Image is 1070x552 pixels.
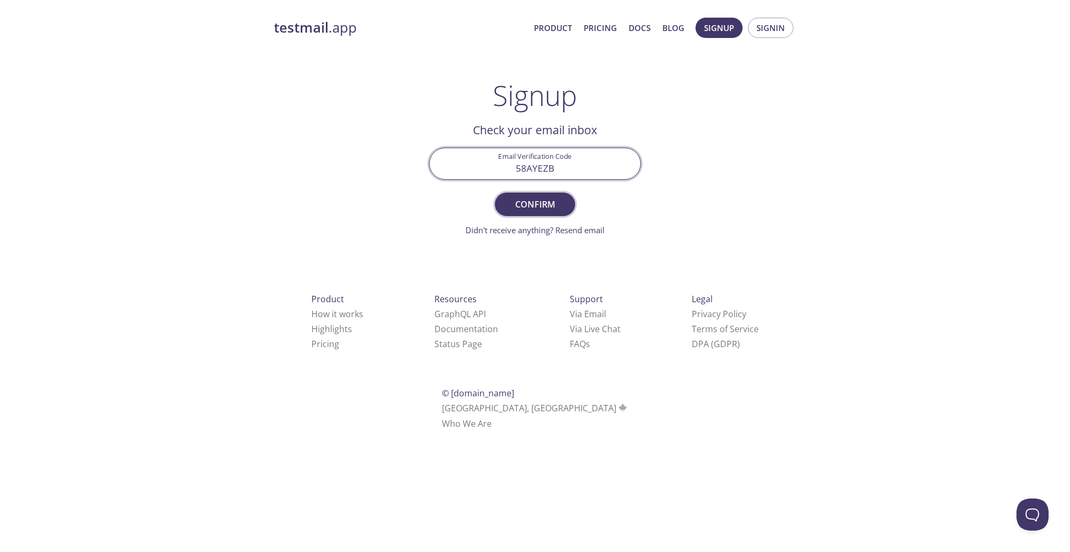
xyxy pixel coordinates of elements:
span: © [DOMAIN_NAME] [442,387,514,399]
a: Product [534,21,572,35]
a: Privacy Policy [692,308,746,320]
a: Didn't receive anything? Resend email [465,225,605,235]
a: DPA (GDPR) [692,338,740,350]
span: [GEOGRAPHIC_DATA], [GEOGRAPHIC_DATA] [442,402,629,414]
iframe: Help Scout Beacon - Open [1017,499,1049,531]
a: Documentation [434,323,498,335]
a: testmail.app [274,19,525,37]
span: s [586,338,590,350]
span: Signup [704,21,734,35]
a: Via Email [570,308,606,320]
a: How it works [311,308,363,320]
span: Support [570,293,603,305]
a: Docs [629,21,651,35]
a: FAQ [570,338,590,350]
a: Pricing [311,338,339,350]
a: Status Page [434,338,482,350]
a: Via Live Chat [570,323,621,335]
span: Confirm [507,197,563,212]
a: Who We Are [442,418,492,430]
strong: testmail [274,18,328,37]
button: Signup [695,18,743,38]
a: Blog [662,21,684,35]
a: GraphQL API [434,308,486,320]
h2: Check your email inbox [429,121,641,139]
span: Legal [692,293,713,305]
button: Confirm [495,193,575,216]
a: Highlights [311,323,352,335]
span: Resources [434,293,477,305]
span: Product [311,293,344,305]
a: Terms of Service [692,323,759,335]
a: Pricing [584,21,617,35]
h1: Signup [493,79,577,111]
span: Signin [756,21,785,35]
button: Signin [748,18,793,38]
